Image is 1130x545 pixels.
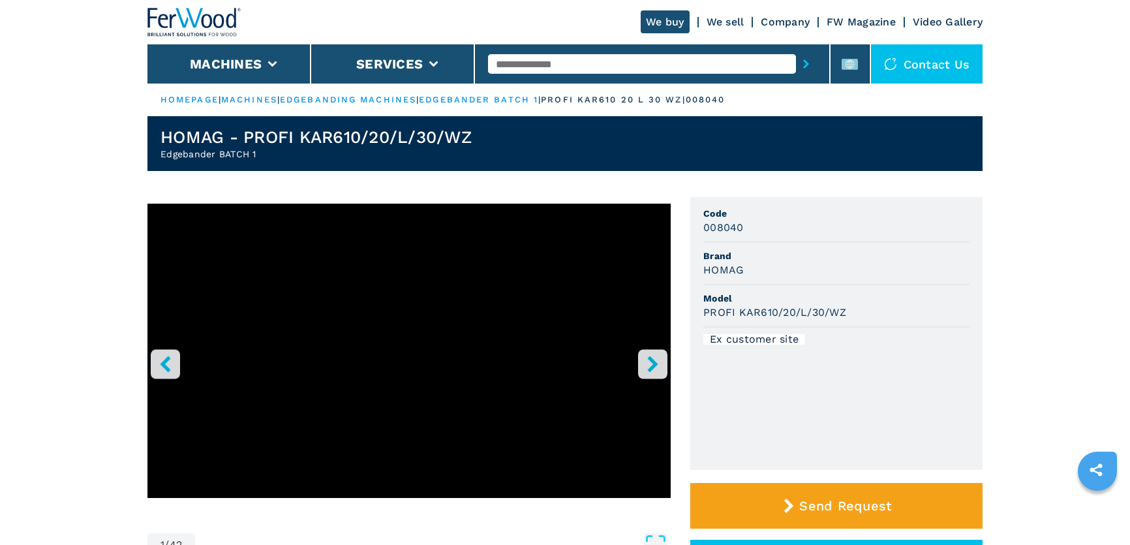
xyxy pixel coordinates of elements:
[703,220,744,235] h3: 008040
[160,127,472,148] h1: HOMAG - PROFI KAR610/20/L/30/WZ
[1080,454,1112,486] a: sharethis
[703,262,744,277] h3: HOMAG
[703,207,970,220] span: Code
[884,57,897,70] img: Contact us
[541,94,685,106] p: profi kar610 20 l 30 wz |
[219,95,221,104] span: |
[703,334,805,345] div: Ex customer site
[419,95,538,104] a: edgebander batch 1
[277,95,280,104] span: |
[827,16,896,28] a: FW Magazine
[538,95,541,104] span: |
[703,305,846,320] h3: PROFI KAR610/20/L/30/WZ
[160,148,472,161] h2: Edgebander BATCH 1
[686,94,725,106] p: 008040
[707,16,744,28] a: We sell
[221,95,277,104] a: machines
[356,56,423,72] button: Services
[703,292,970,305] span: Model
[190,56,262,72] button: Machines
[147,204,671,498] iframe: YouTube video player
[416,95,419,104] span: |
[280,95,416,104] a: edgebanding machines
[641,10,690,33] a: We buy
[703,249,970,262] span: Brand
[147,204,671,520] div: Go to Slide 1
[160,95,219,104] a: HOMEPAGE
[151,349,180,379] button: left-button
[799,498,891,514] span: Send Request
[913,16,983,28] a: Video Gallery
[871,44,983,84] div: Contact us
[796,49,816,79] button: submit-button
[638,349,667,379] button: right-button
[690,483,983,529] button: Send Request
[761,16,810,28] a: Company
[147,8,241,37] img: Ferwood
